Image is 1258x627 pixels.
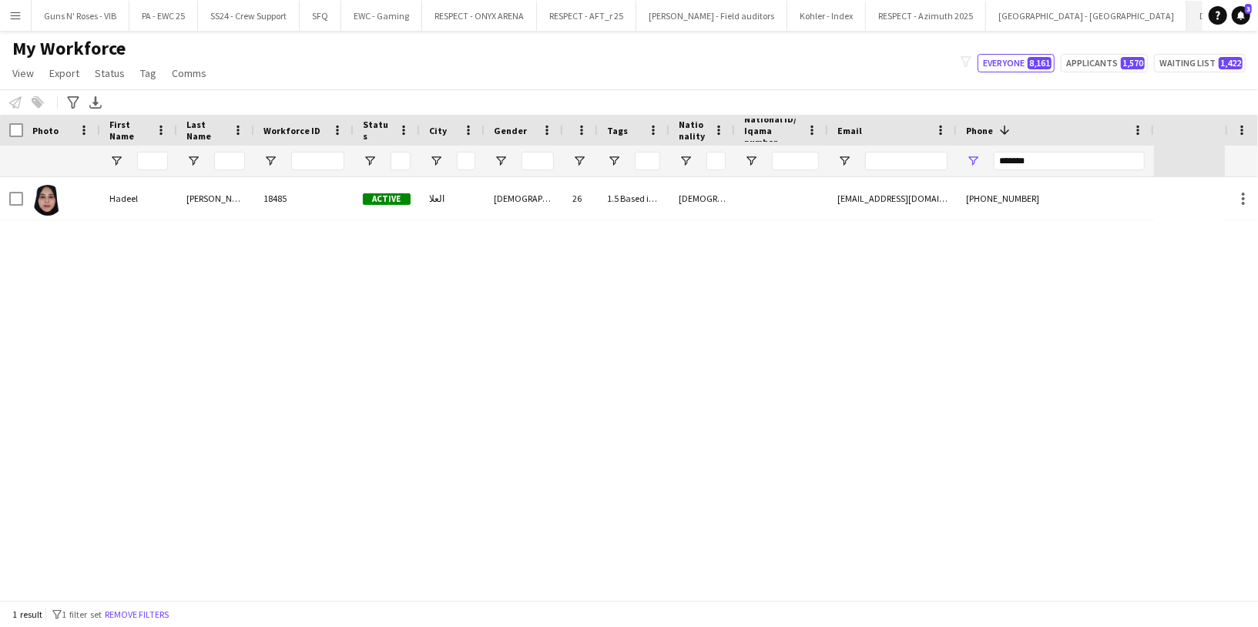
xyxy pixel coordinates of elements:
[140,66,156,80] span: Tag
[341,1,422,31] button: EWC - Gaming
[177,177,254,220] div: [PERSON_NAME]
[1154,54,1246,72] button: Waiting list1,422
[100,177,177,220] div: Hadeel
[522,152,554,170] input: Gender Filter Input
[1232,6,1250,25] a: 3
[494,125,527,136] span: Gender
[494,154,508,168] button: Open Filter Menu
[166,63,213,83] a: Comms
[485,177,563,220] div: [DEMOGRAPHIC_DATA]
[563,177,598,220] div: 26
[62,609,102,620] span: 1 filter set
[744,113,800,148] span: National ID/ Iqama number
[363,154,377,168] button: Open Filter Menu
[429,154,443,168] button: Open Filter Menu
[636,1,787,31] button: [PERSON_NAME] - Field auditors
[186,154,200,168] button: Open Filter Menu
[828,177,957,220] div: [EMAIL_ADDRESS][DOMAIN_NAME]
[32,1,129,31] button: Guns N' Roses - VIB
[129,1,198,31] button: PA - EWC 25
[865,152,948,170] input: Email Filter Input
[966,154,980,168] button: Open Filter Menu
[706,152,726,170] input: Nationality Filter Input
[86,93,105,112] app-action-btn: Export XLSX
[263,125,320,136] span: Workforce ID
[429,125,447,136] span: City
[291,152,344,170] input: Workforce ID Filter Input
[957,177,1154,220] div: [PHONE_NUMBER]
[391,152,411,170] input: Status Filter Input
[6,63,40,83] a: View
[64,93,82,112] app-action-btn: Advanced filters
[457,152,475,170] input: City Filter Input
[32,125,59,136] span: Photo
[837,125,862,136] span: Email
[994,152,1145,170] input: Phone Filter Input
[1061,54,1148,72] button: Applicants1,570
[95,66,125,80] span: Status
[966,125,993,136] span: Phone
[607,125,628,136] span: Tags
[837,154,851,168] button: Open Filter Menu
[986,1,1187,31] button: [GEOGRAPHIC_DATA] - [GEOGRAPHIC_DATA]
[679,119,707,142] span: Nationality
[978,54,1055,72] button: Everyone8,161
[744,154,758,168] button: Open Filter Menu
[214,152,245,170] input: Last Name Filter Input
[363,193,411,205] span: Active
[679,154,693,168] button: Open Filter Menu
[635,152,660,170] input: Tags Filter Input
[12,66,34,80] span: View
[186,119,226,142] span: Last Name
[1245,4,1252,14] span: 3
[134,63,163,83] a: Tag
[43,63,86,83] a: Export
[89,63,131,83] a: Status
[1028,57,1052,69] span: 8,161
[598,177,669,220] div: 1.5 Based in [GEOGRAPHIC_DATA], 2.1 English Level = 1/3 Poor, IN - B3
[1121,57,1145,69] span: 1,570
[420,177,485,220] div: العلا
[1219,57,1243,69] span: 1,422
[787,1,866,31] button: Kohler - Index
[263,154,277,168] button: Open Filter Menu
[12,37,126,60] span: My Workforce
[866,1,986,31] button: RESPECT - Azimuth 2025
[300,1,341,31] button: SFQ
[109,119,149,142] span: First Name
[198,1,300,31] button: SS24 - Crew Support
[363,119,392,142] span: Status
[669,177,735,220] div: [DEMOGRAPHIC_DATA]
[607,154,621,168] button: Open Filter Menu
[49,66,79,80] span: Export
[109,154,123,168] button: Open Filter Menu
[254,177,354,220] div: 18485
[172,66,206,80] span: Comms
[422,1,537,31] button: RESPECT - ONYX ARENA
[32,185,63,216] img: Hadeel Hadeel albasri
[772,152,819,170] input: National ID/ Iqama number Filter Input
[572,154,586,168] button: Open Filter Menu
[102,606,172,623] button: Remove filters
[537,1,636,31] button: RESPECT - AFT_r 25
[137,152,168,170] input: First Name Filter Input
